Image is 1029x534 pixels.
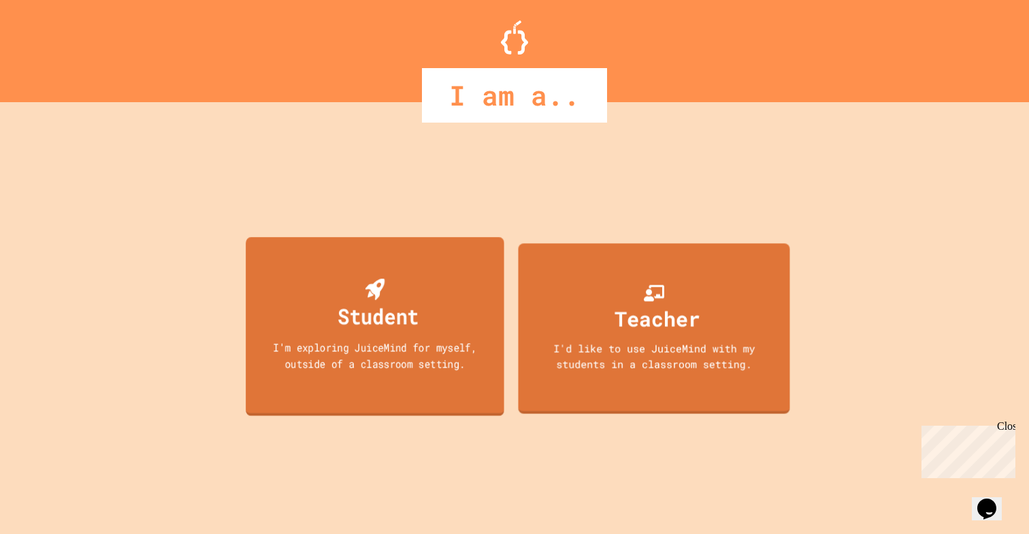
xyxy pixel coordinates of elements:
[532,341,776,371] div: I'd like to use JuiceMind with my students in a classroom setting.
[615,303,700,334] div: Teacher
[916,420,1015,478] iframe: chat widget
[259,339,491,371] div: I'm exploring JuiceMind for myself, outside of a classroom setting.
[422,68,607,123] div: I am a..
[5,5,94,87] div: Chat with us now!Close
[972,480,1015,520] iframe: chat widget
[338,300,419,332] div: Student
[501,20,528,54] img: Logo.svg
